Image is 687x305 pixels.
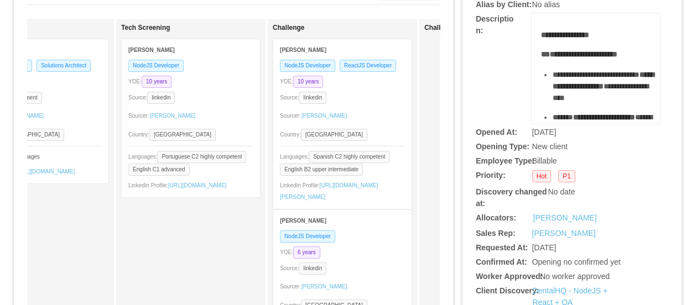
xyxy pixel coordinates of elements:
a: [URL][DOMAIN_NAME][PERSON_NAME] [280,182,378,200]
span: 10 years [142,76,171,88]
span: 10 years [293,76,323,88]
b: Requested At: [476,243,528,252]
span: No date [548,187,575,196]
div: rdw-wrapper [532,13,660,124]
a: [URL][DOMAIN_NAME] [17,169,75,175]
strong: [PERSON_NAME] [280,218,326,224]
h1: Tech Screening [121,24,261,32]
a: [PERSON_NAME] [533,212,597,224]
span: Country: [280,132,301,138]
b: Description: [476,14,513,35]
span: No worker approved [540,272,610,281]
span: NodeJS Developer [280,230,335,243]
span: [GEOGRAPHIC_DATA] [149,129,216,141]
span: linkedin [299,92,326,104]
span: Solutions Architect [37,60,91,72]
h1: Challenge [273,24,412,32]
b: Client Discovery: [476,286,539,295]
span: English B2 upper intermediate [280,164,363,176]
span: Billable [532,156,557,165]
span: LinkedIn Profile: [280,182,320,188]
span: Opening no confirmed yet [532,257,621,266]
a: [PERSON_NAME] [301,107,347,125]
span: Spanish C2 highly competent [309,151,389,163]
span: Languages: [128,154,157,160]
h1: Challenge Evaluation [424,24,564,32]
b: Worker Approved: [476,272,543,281]
b: Confirmed At: [476,257,527,266]
span: linkedin [299,262,326,275]
span: Source: [128,94,147,101]
span: LinkedIn Profile: [128,182,168,188]
a: [PERSON_NAME] [149,107,196,125]
a: [PERSON_NAME] [532,229,596,238]
a: [PERSON_NAME] [301,278,347,296]
span: Sourcer: [128,113,149,119]
b: Employee Type: [476,156,534,165]
span: [DATE] [532,128,556,136]
b: Sales Rep: [476,229,516,238]
span: YOE: [280,78,293,85]
span: Hot [532,170,551,182]
span: linkedin [147,92,175,104]
span: YOE: [128,78,142,85]
span: YOE: [280,249,293,255]
b: Discovery changed at: [476,187,547,208]
span: [GEOGRAPHIC_DATA] [301,129,367,141]
span: New client [532,142,568,151]
b: Allocators: [476,213,516,222]
strong: [PERSON_NAME] [280,47,326,53]
span: Portuguese C2 highly competent [157,151,246,163]
span: ReactJS Developer [340,60,396,72]
span: Languages: [280,154,309,160]
div: rdw-editor [540,29,652,140]
a: [URL][DOMAIN_NAME] [168,182,227,188]
span: Sourcer: [280,283,301,290]
span: Source: [280,94,299,101]
span: English C1 advanced [128,164,190,176]
span: 6 years [293,246,320,259]
span: NodeJS Developer [128,60,184,72]
span: P1 [558,170,575,182]
strong: [PERSON_NAME] [128,47,175,53]
span: [DATE] [532,243,556,252]
span: Source: [280,265,299,271]
b: Opened At: [476,128,517,136]
span: Sourcer: [280,113,301,119]
b: Opening Type: [476,142,529,151]
span: NodeJS Developer [280,60,335,72]
b: Priority: [476,171,506,180]
span: Country: [128,132,149,138]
